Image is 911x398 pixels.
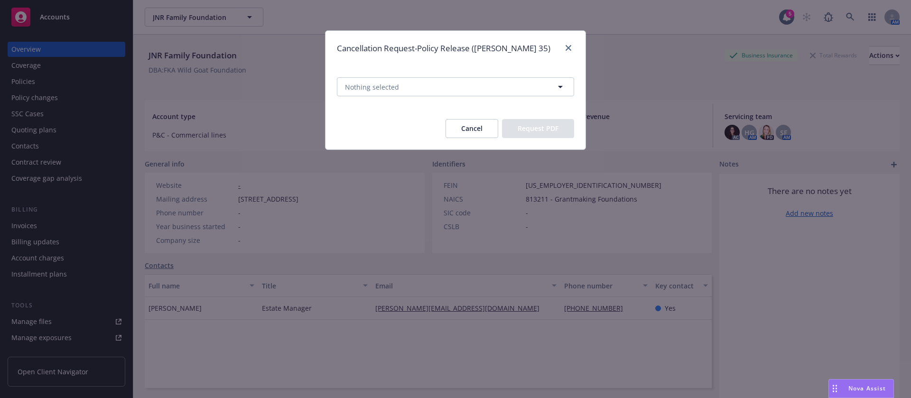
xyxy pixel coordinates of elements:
[848,384,886,392] span: Nova Assist
[345,82,399,92] span: Nothing selected
[446,119,498,138] button: Cancel
[828,379,894,398] button: Nova Assist
[337,42,550,55] h1: Cancellation Request-Policy Release ([PERSON_NAME] 35)
[563,42,574,54] a: close
[337,77,574,96] button: Nothing selected
[829,379,841,398] div: Drag to move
